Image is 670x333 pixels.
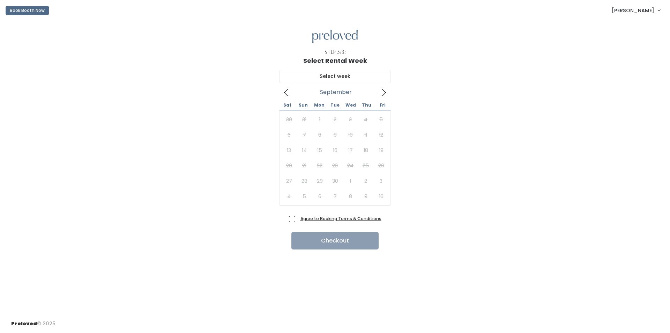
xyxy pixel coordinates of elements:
span: Tue [327,103,343,107]
span: September [320,91,352,94]
div: Step 3/3: [325,49,346,56]
div: © 2025 [11,314,55,327]
span: Sun [295,103,311,107]
span: Mon [311,103,327,107]
a: [PERSON_NAME] [605,3,667,18]
span: Thu [359,103,374,107]
button: Checkout [291,232,379,249]
a: Book Booth Now [6,3,49,18]
a: Agree to Booking Terms & Conditions [300,216,381,222]
button: Book Booth Now [6,6,49,15]
h1: Select Rental Week [303,57,367,64]
img: preloved logo [312,30,358,43]
span: Preloved [11,320,37,327]
span: Wed [343,103,359,107]
span: Sat [280,103,295,107]
input: Select week [280,70,390,83]
span: Fri [375,103,390,107]
span: [PERSON_NAME] [612,7,654,14]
